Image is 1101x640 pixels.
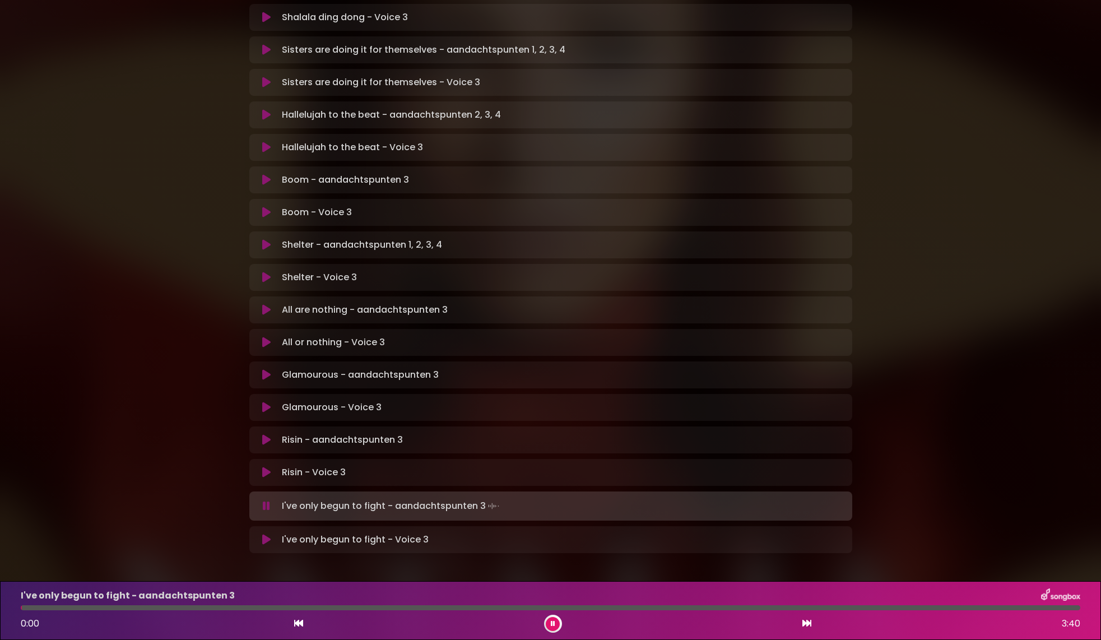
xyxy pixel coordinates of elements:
[282,141,423,154] p: Hallelujah to the beat - Voice 3
[282,238,442,252] p: Shelter - aandachtspunten 1, 2, 3, 4
[282,433,403,447] p: Risin - aandachtspunten 3
[282,336,385,349] p: All or nothing - Voice 3
[282,271,357,284] p: Shelter - Voice 3
[282,498,501,514] p: I've only begun to fight - aandachtspunten 3
[282,173,409,187] p: Boom - aandachtspunten 3
[282,303,448,317] p: All are nothing - aandachtspunten 3
[282,43,565,57] p: Sisters are doing it for themselves - aandachtspunten 1, 2, 3, 4
[282,76,480,89] p: Sisters are doing it for themselves - Voice 3
[282,466,346,479] p: Risin - Voice 3
[282,401,382,414] p: Glamourous - Voice 3
[282,206,352,219] p: Boom - Voice 3
[282,533,429,546] p: I've only begun to fight - Voice 3
[1041,588,1080,603] img: songbox-logo-white.png
[282,108,501,122] p: Hallelujah to the beat - aandachtspunten 2, 3, 4
[486,498,501,514] img: waveform4.gif
[282,368,439,382] p: Glamourous - aandachtspunten 3
[282,11,408,24] p: Shalala ding dong - Voice 3
[21,589,235,602] p: I've only begun to fight - aandachtspunten 3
